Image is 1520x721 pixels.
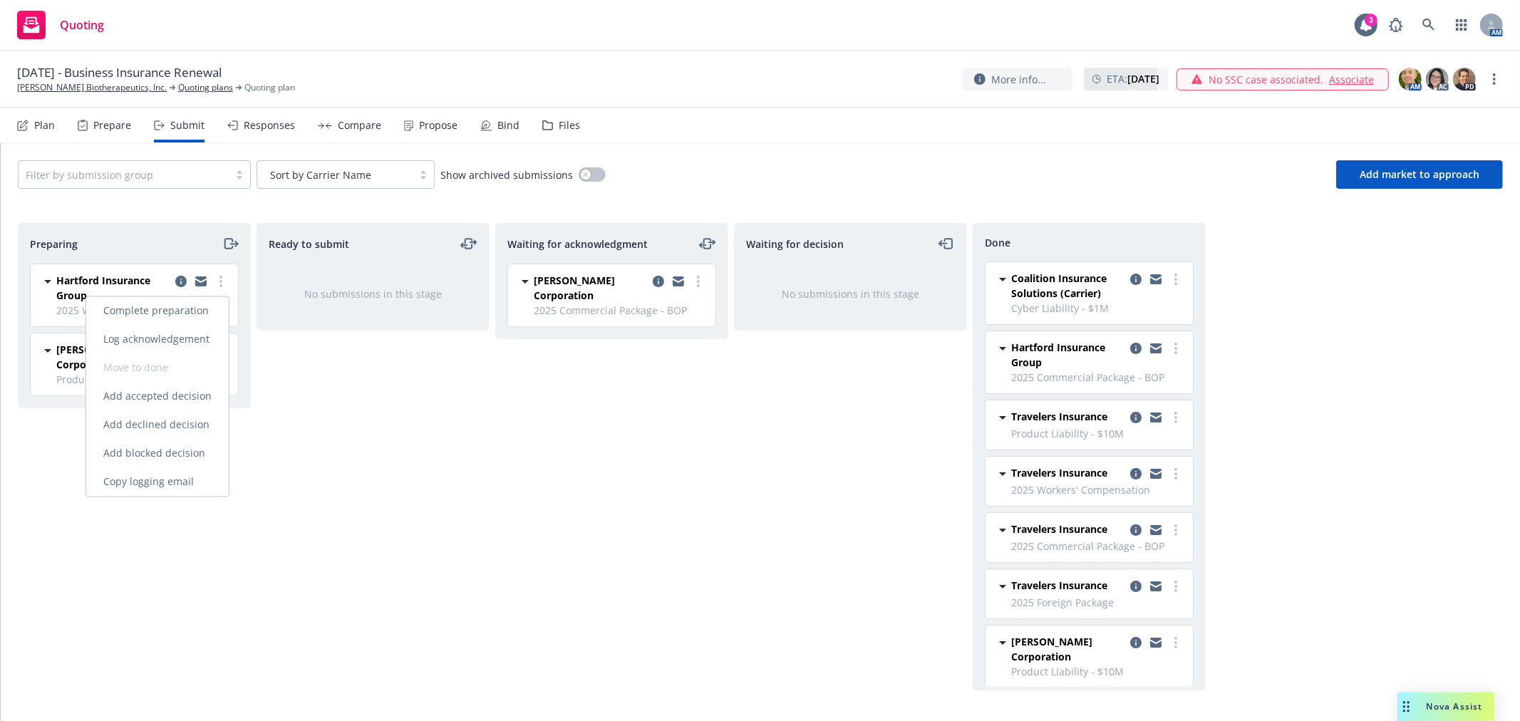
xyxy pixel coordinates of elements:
[338,120,381,131] div: Compare
[11,5,110,45] a: Quoting
[1453,68,1476,90] img: photo
[1127,72,1159,85] strong: [DATE]
[172,273,190,290] a: copy logging email
[269,237,349,251] span: Ready to submit
[93,120,131,131] div: Prepare
[559,120,580,131] div: Files
[1011,482,1184,497] span: 2025 Workers' Compensation
[699,235,716,252] a: moveLeftRight
[1147,634,1164,651] a: copy logging email
[1365,14,1377,26] div: 3
[1011,271,1125,301] span: Coalition Insurance Solutions (Carrier)
[264,167,405,182] span: Sort by Carrier Name
[746,237,844,251] span: Waiting for decision
[30,237,78,251] span: Preparing
[1011,578,1107,593] span: Travelers Insurance
[86,447,222,460] span: Add blocked decision
[1167,634,1184,651] a: more
[244,120,295,131] div: Responses
[178,81,233,94] a: Quoting plans
[86,333,227,346] span: Log acknowledgement
[1382,11,1410,39] a: Report a Bug
[758,286,943,301] div: No submissions in this stage
[1147,465,1164,482] a: copy logging email
[1011,634,1125,664] span: [PERSON_NAME] Corporation
[1147,522,1164,539] a: copy logging email
[1167,409,1184,426] a: more
[56,342,170,372] span: [PERSON_NAME] Corporation
[1127,340,1144,357] a: copy logging email
[419,120,457,131] div: Propose
[1167,465,1184,482] a: more
[86,418,227,432] span: Add declined decision
[244,81,295,94] span: Quoting plan
[991,72,1046,87] span: More info...
[192,273,210,290] a: copy logging email
[17,64,222,81] span: [DATE] - Business Insurance Renewal
[1426,68,1449,90] img: photo
[1107,71,1159,86] span: ETA :
[497,120,519,131] div: Bind
[270,167,371,182] span: Sort by Carrier Name
[1147,578,1164,595] a: copy logging email
[963,68,1072,91] button: More info...
[1011,370,1184,385] span: 2025 Commercial Package - BOP
[280,286,466,301] div: No submissions in this stage
[690,273,707,290] a: more
[938,235,955,252] a: moveLeft
[56,273,170,303] span: Hartford Insurance Group
[1127,578,1144,595] a: copy logging email
[534,303,707,318] span: 2025 Commercial Package - BOP
[460,235,477,252] a: moveLeftRight
[1011,426,1184,441] span: Product Liability - $10M
[1147,340,1164,357] a: copy logging email
[440,167,573,182] span: Show archived submissions
[1399,68,1422,90] img: photo
[1127,271,1144,288] a: copy logging email
[985,235,1010,250] span: Done
[1147,271,1164,288] a: copy logging email
[86,390,229,403] span: Add accepted decision
[1336,160,1503,189] button: Add market to approach
[1329,72,1374,87] a: Associate
[56,372,229,387] span: Product Liability - $10M
[86,304,226,318] span: Complete preparation
[1011,409,1107,424] span: Travelers Insurance
[1167,271,1184,288] a: more
[650,273,667,290] a: copy logging email
[34,120,55,131] div: Plan
[1167,578,1184,595] a: more
[1415,11,1443,39] a: Search
[1486,71,1503,88] a: more
[1167,340,1184,357] a: more
[17,81,167,94] a: [PERSON_NAME] Biotherapeutics, Inc.
[1011,595,1184,610] span: 2025 Foreign Package
[507,237,648,251] span: Waiting for acknowledgment
[222,235,239,252] a: moveRight
[1167,522,1184,539] a: more
[1011,522,1107,536] span: Travelers Insurance
[1011,664,1184,679] span: Product Liability - $10M
[1427,700,1483,712] span: Nova Assist
[86,361,185,375] span: Move to done
[86,475,211,489] span: Copy logging email
[670,273,687,290] a: copy logging email
[1127,465,1144,482] a: copy logging email
[1209,72,1323,87] span: No SSC case associated.
[1011,539,1184,554] span: 2025 Commercial Package - BOP
[1127,522,1144,539] a: copy logging email
[1011,340,1125,370] span: Hartford Insurance Group
[212,273,229,290] a: more
[60,19,104,31] span: Quoting
[1397,693,1415,721] div: Drag to move
[1147,409,1164,426] a: copy logging email
[534,273,647,303] span: [PERSON_NAME] Corporation
[56,303,229,318] span: 2025 Workers' Compensation
[1360,167,1479,181] span: Add market to approach
[1127,409,1144,426] a: copy logging email
[170,120,205,131] div: Submit
[1127,634,1144,651] a: copy logging email
[1397,693,1494,721] button: Nova Assist
[1447,11,1476,39] a: Switch app
[1011,465,1107,480] span: Travelers Insurance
